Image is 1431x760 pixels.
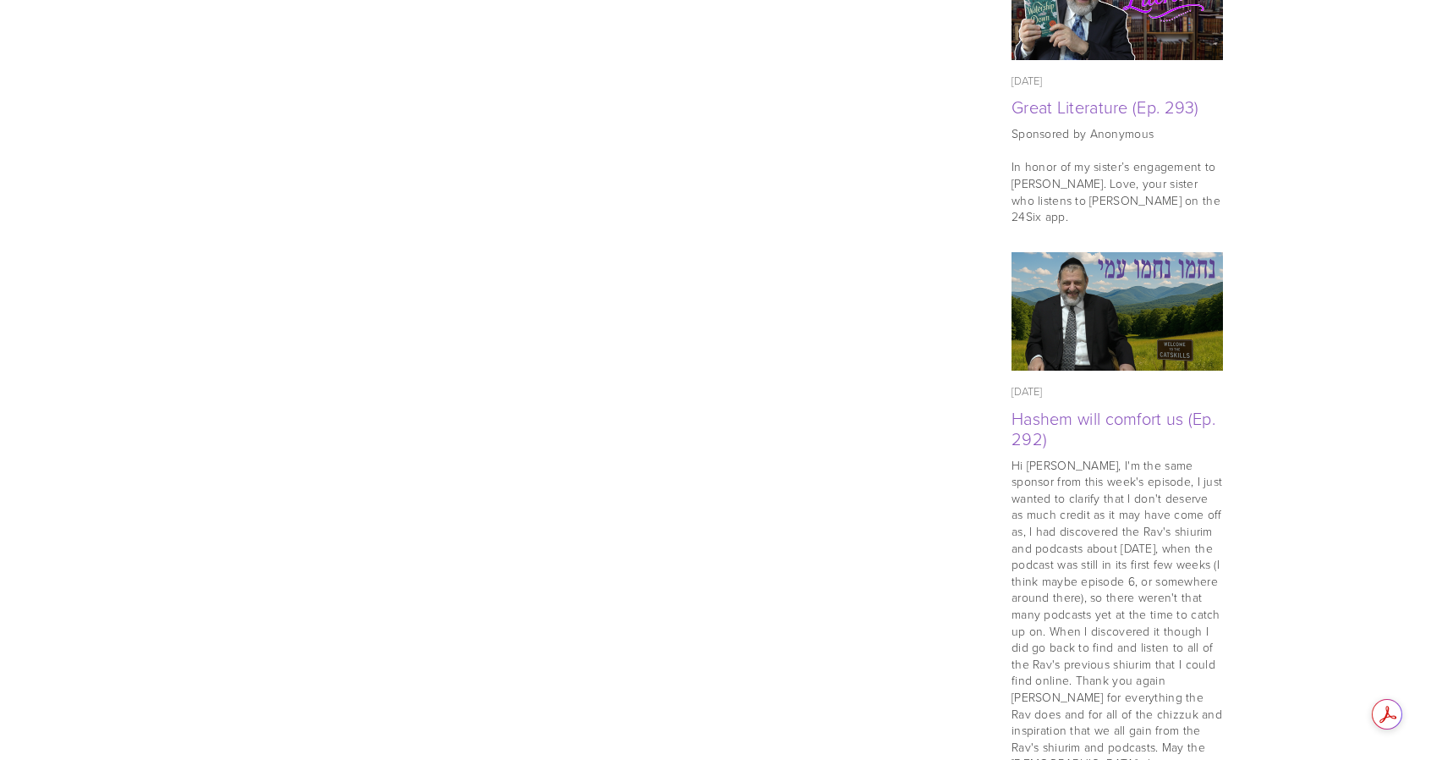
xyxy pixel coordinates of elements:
iframe: Disqus [208,26,969,416]
img: Hashem will comfort us (Ep. 292) [1012,252,1224,372]
a: Hashem will comfort us (Ep. 292) [1012,406,1215,450]
p: Sponsored by Anonymous In honor of my sister’s engagement to [PERSON_NAME]. Love, your sister who... [1012,125,1223,225]
time: [DATE] [1012,383,1043,399]
time: [DATE] [1012,73,1043,88]
a: Hashem will comfort us (Ep. 292) [1012,252,1223,372]
a: Great Literature (Ep. 293) [1012,95,1199,118]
